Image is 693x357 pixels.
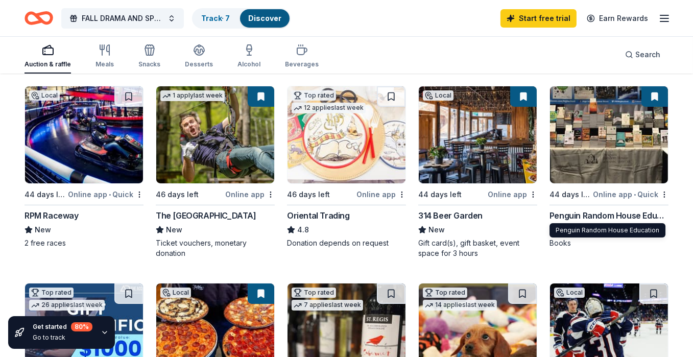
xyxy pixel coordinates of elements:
div: 12 applies last week [292,103,366,113]
div: Gift card(s), gift basket, event space for 3 hours [418,238,537,258]
img: Image for RPM Raceway [25,86,143,183]
div: 80 % [71,322,92,331]
div: Top rated [423,288,467,298]
button: Alcohol [237,40,260,74]
span: New [428,224,445,236]
a: Track· 7 [201,14,230,22]
div: Top rated [292,90,336,101]
div: Desserts [185,60,213,68]
button: Search [617,44,668,65]
div: 2 free races [25,238,144,248]
div: Online app [488,188,537,201]
img: Image for Penguin Random House Education [550,86,668,183]
div: Donation depends on request [287,238,406,248]
div: Local [160,288,191,298]
div: 44 days left [549,188,591,201]
div: Local [423,90,453,101]
div: Snacks [138,60,160,68]
div: Go to track [33,334,92,342]
button: FALL DRAMA AND SPRING MUSICAL [61,8,184,29]
div: Penguin Random House Education [549,209,668,222]
button: Beverages [285,40,319,74]
span: • [634,191,636,199]
a: Discover [248,14,281,22]
span: Search [635,49,660,61]
div: Online app [225,188,275,201]
div: Online app [356,188,406,201]
a: Image for Oriental TradingTop rated12 applieslast week46 days leftOnline appOriental Trading4.8Do... [287,86,406,248]
div: 44 days left [418,188,462,201]
div: Local [29,90,60,101]
button: Track· 7Discover [192,8,291,29]
button: Meals [95,40,114,74]
div: Top rated [29,288,74,298]
span: New [35,224,51,236]
div: 1 apply last week [160,90,225,101]
div: 14 applies last week [423,300,497,311]
a: Image for The Adventure Park1 applylast week46 days leftOnline appThe [GEOGRAPHIC_DATA]NewTicket ... [156,86,275,258]
button: Desserts [185,40,213,74]
a: Start free trial [500,9,577,28]
span: 4.8 [297,224,309,236]
div: Auction & raffle [25,60,71,68]
a: Image for RPM RacewayLocal44 days leftOnline app•QuickRPM RacewayNew2 free races [25,86,144,248]
a: Image for Penguin Random House Education44 days leftOnline app•QuickPenguin Random House Educatio... [549,86,668,248]
button: Snacks [138,40,160,74]
span: New [166,224,182,236]
a: Earn Rewards [581,9,654,28]
div: The [GEOGRAPHIC_DATA] [156,209,256,222]
div: Alcohol [237,60,260,68]
div: Top rated [292,288,336,298]
button: Auction & raffle [25,40,71,74]
div: 46 days left [287,188,330,201]
div: Beverages [285,60,319,68]
a: Image for 314 Beer GardenLocal44 days leftOnline app314 Beer GardenNewGift card(s), gift basket, ... [418,86,537,258]
div: Books [549,238,668,248]
img: Image for The Adventure Park [156,86,274,183]
div: Penguin Random House Education [549,223,665,237]
img: Image for 314 Beer Garden [419,86,537,183]
span: • [109,191,111,199]
div: Online app Quick [593,188,668,201]
span: FALL DRAMA AND SPRING MUSICAL [82,12,163,25]
div: Online app Quick [68,188,144,201]
div: Ticket vouchers, monetary donation [156,238,275,258]
div: Get started [33,322,92,331]
div: 46 days left [156,188,199,201]
a: Home [25,6,53,30]
div: Oriental Trading [287,209,350,222]
img: Image for Oriental Trading [288,86,405,183]
div: 44 days left [25,188,66,201]
div: 314 Beer Garden [418,209,483,222]
div: Local [554,288,585,298]
div: 7 applies last week [292,300,363,311]
div: RPM Raceway [25,209,79,222]
div: Meals [95,60,114,68]
div: 26 applies last week [29,300,105,311]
